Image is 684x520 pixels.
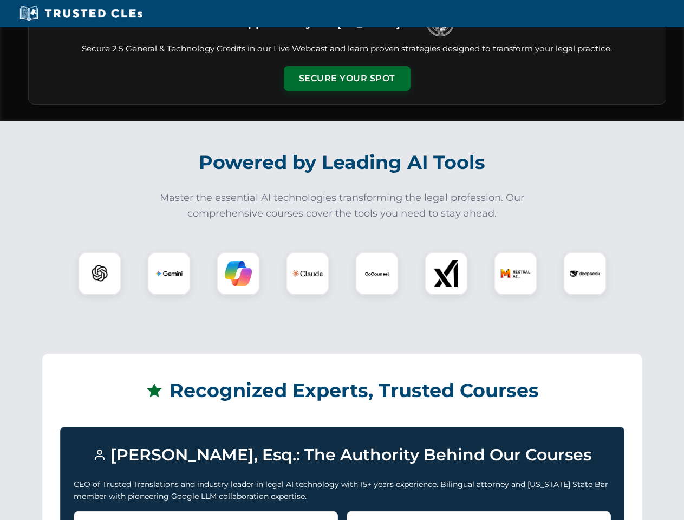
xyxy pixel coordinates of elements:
[84,258,115,289] img: ChatGPT Logo
[153,190,532,222] p: Master the essential AI technologies transforming the legal profession. Our comprehensive courses...
[78,252,121,295] div: ChatGPT
[74,478,611,503] p: CEO of Trusted Translations and industry leader in legal AI technology with 15+ years experience....
[60,372,624,409] h2: Recognized Experts, Trusted Courses
[363,260,390,287] img: CoCounsel Logo
[563,252,607,295] div: DeepSeek
[155,260,183,287] img: Gemini Logo
[286,252,329,295] div: Claude
[147,252,191,295] div: Gemini
[500,258,531,289] img: Mistral AI Logo
[425,252,468,295] div: xAI
[570,258,600,289] img: DeepSeek Logo
[284,66,411,91] button: Secure Your Spot
[433,260,460,287] img: xAI Logo
[225,260,252,287] img: Copilot Logo
[217,252,260,295] div: Copilot
[494,252,537,295] div: Mistral AI
[74,440,611,470] h3: [PERSON_NAME], Esq.: The Authority Behind Our Courses
[16,5,146,22] img: Trusted CLEs
[355,252,399,295] div: CoCounsel
[42,144,642,181] h2: Powered by Leading AI Tools
[292,258,323,289] img: Claude Logo
[42,43,653,55] p: Secure 2.5 General & Technology Credits in our Live Webcast and learn proven strategies designed ...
